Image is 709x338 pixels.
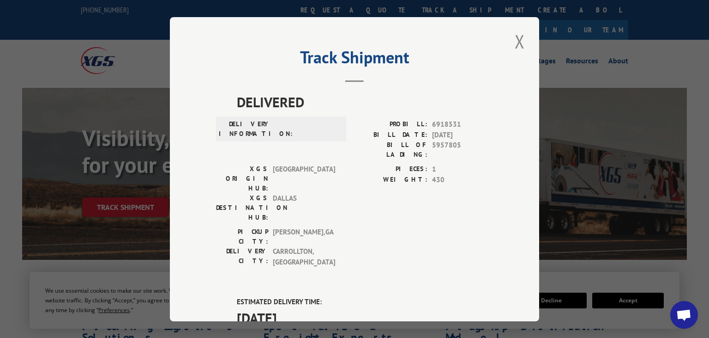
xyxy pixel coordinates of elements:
label: DELIVERY CITY: [216,246,268,267]
label: BILL OF LADING: [354,140,427,160]
span: 6918531 [432,119,493,130]
label: PICKUP CITY: [216,227,268,246]
span: [DATE] [432,129,493,140]
label: DELIVERY INFORMATION: [219,119,271,139]
span: 1 [432,164,493,175]
span: 5957805 [432,140,493,160]
span: DELIVERED [237,92,493,112]
label: XGS DESTINATION HUB: [216,193,268,222]
button: Close modal [512,29,528,54]
label: BILL DATE: [354,129,427,140]
span: 430 [432,174,493,185]
label: WEIGHT: [354,174,427,185]
span: CARROLLTON , [GEOGRAPHIC_DATA] [273,246,335,267]
label: ESTIMATED DELIVERY TIME: [237,297,493,307]
a: Open chat [670,301,698,329]
label: PROBILL: [354,119,427,130]
span: DALLAS [273,193,335,222]
h2: Track Shipment [216,51,493,68]
span: [PERSON_NAME] , GA [273,227,335,246]
label: PIECES: [354,164,427,175]
span: [DATE] [237,307,493,328]
span: [GEOGRAPHIC_DATA] [273,164,335,193]
label: XGS ORIGIN HUB: [216,164,268,193]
